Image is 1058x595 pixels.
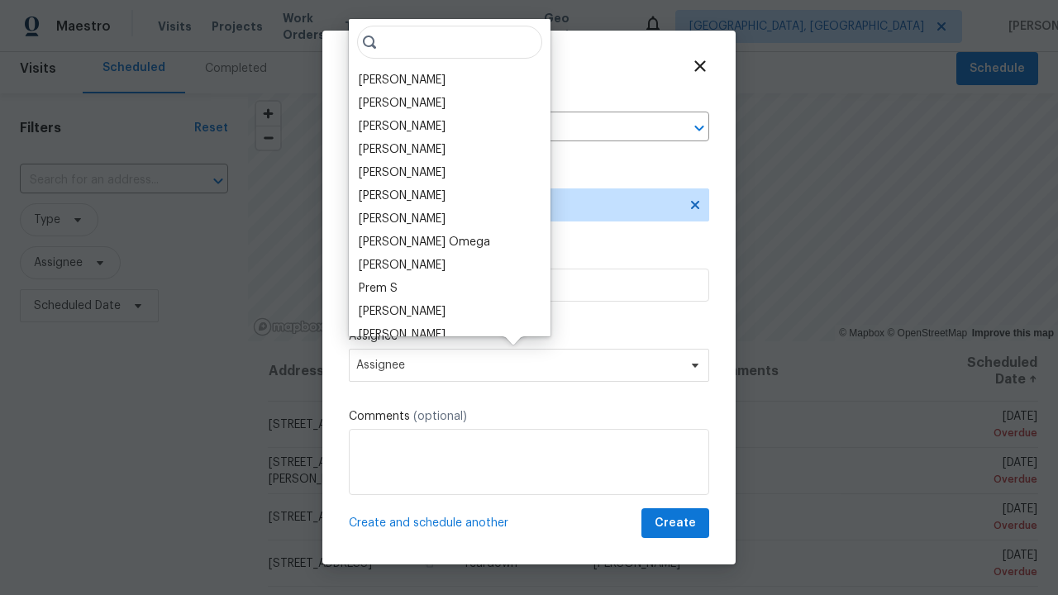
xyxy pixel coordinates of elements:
[359,118,446,135] div: [PERSON_NAME]
[356,359,680,372] span: Assignee
[359,257,446,274] div: [PERSON_NAME]
[359,95,446,112] div: [PERSON_NAME]
[359,188,446,204] div: [PERSON_NAME]
[413,411,467,422] span: (optional)
[359,72,446,88] div: [PERSON_NAME]
[655,513,696,534] span: Create
[349,515,508,531] span: Create and schedule another
[359,164,446,181] div: [PERSON_NAME]
[359,280,398,297] div: Prem S
[691,57,709,75] span: Close
[641,508,709,539] button: Create
[688,117,711,140] button: Open
[359,211,446,227] div: [PERSON_NAME]
[359,326,446,343] div: [PERSON_NAME]
[359,234,490,250] div: [PERSON_NAME] Omega
[359,303,446,320] div: [PERSON_NAME]
[359,141,446,158] div: [PERSON_NAME]
[349,408,709,425] label: Comments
